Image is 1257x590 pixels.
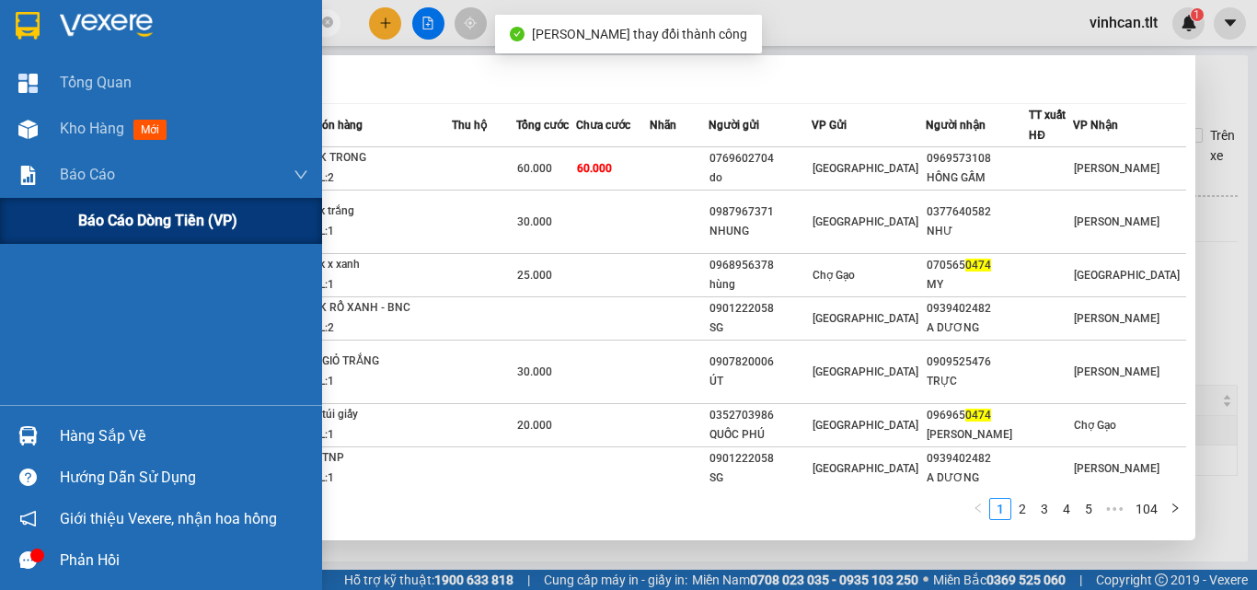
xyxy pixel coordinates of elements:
span: [GEOGRAPHIC_DATA] [813,462,918,475]
span: [GEOGRAPHIC_DATA] [813,162,918,175]
img: dashboard-icon [18,74,38,93]
span: [PERSON_NAME] [1074,365,1159,378]
div: SL: 1 [313,372,451,392]
span: [GEOGRAPHIC_DATA] [813,215,918,228]
div: 0939402482 [927,449,1028,469]
a: 2 [1012,499,1032,519]
span: Tổng cước [516,119,569,132]
span: TT xuất HĐ [1029,109,1066,142]
div: 1 GIỎ TRẮNG [313,352,451,372]
button: left [967,498,989,520]
div: Hàng sắp về [60,422,308,450]
div: 2K RỔ XANH - BNC [313,298,451,318]
span: [GEOGRAPHIC_DATA] [813,365,918,378]
div: 0968956378 [709,256,811,275]
img: warehouse-icon [18,426,38,445]
span: 60.000 [517,162,552,175]
div: 1k x xanh [313,255,451,275]
li: 4 [1055,498,1078,520]
span: Món hàng [312,119,363,132]
span: notification [19,510,37,527]
span: VP Gửi [812,119,847,132]
div: SG [709,469,811,488]
span: [GEOGRAPHIC_DATA] [1074,269,1180,282]
span: [PERSON_NAME] [1074,462,1159,475]
div: NHƯ [927,222,1028,241]
span: check-circle [510,27,525,41]
span: close-circle [322,17,333,28]
li: Next Page [1164,498,1186,520]
div: A DƯƠNG [927,469,1028,488]
div: 0969573108 [927,149,1028,168]
div: 0909525476 [927,353,1028,372]
div: ÚT [709,372,811,391]
span: mới [133,120,167,140]
div: NHUNG [709,222,811,241]
div: hùng [709,275,811,295]
img: logo-vxr [16,12,40,40]
li: Next 5 Pages [1100,498,1129,520]
span: right [1170,503,1181,514]
div: SL: 1 [313,469,451,489]
span: Kho hàng [60,120,124,137]
span: 0474 [965,409,991,422]
span: [PERSON_NAME] thay đổi thành công [532,27,747,41]
li: 104 [1129,498,1164,520]
div: MY [927,275,1028,295]
span: Giới thiệu Vexere, nhận hoa hồng [60,507,277,530]
div: 070565 [927,256,1028,275]
span: down [294,168,308,182]
div: 0769602704 [709,149,811,168]
span: Nhãn [650,119,676,132]
div: SG [709,318,811,338]
a: 5 [1078,499,1099,519]
div: 2K TRONG [313,148,451,168]
span: question-circle [19,469,37,486]
span: [PERSON_NAME] [1074,162,1159,175]
div: 0939402482 [927,299,1028,318]
span: 30.000 [517,215,552,228]
span: Người nhận [926,119,986,132]
a: 1 [990,499,1010,519]
div: TRỰC [927,372,1028,391]
span: close-circle [322,15,333,32]
button: right [1164,498,1186,520]
div: 096965 [927,406,1028,425]
span: Chợ Gạo [813,269,855,282]
span: [PERSON_NAME] [1074,312,1159,325]
div: SL: 2 [313,318,451,339]
div: 0377640582 [927,202,1028,222]
div: 1 TNP [313,448,451,469]
li: 1 [989,498,1011,520]
span: [GEOGRAPHIC_DATA] [813,312,918,325]
div: 0901222058 [709,449,811,469]
span: Báo cáo [60,163,115,186]
span: 60.000 [577,162,612,175]
span: 20.000 [517,419,552,432]
div: 1 túi giấy [313,405,451,425]
span: Tổng Quan [60,71,132,94]
li: 2 [1011,498,1033,520]
div: SL: 1 [313,275,451,295]
div: 0907820006 [709,353,811,372]
div: Phản hồi [60,547,308,574]
li: Previous Page [967,498,989,520]
img: warehouse-icon [18,120,38,139]
div: 1k trắng [313,202,451,222]
span: Chưa cước [576,119,630,132]
div: HỒNG GẤM [927,168,1028,188]
a: 4 [1056,499,1077,519]
div: 0987967371 [709,202,811,222]
div: [PERSON_NAME] [927,425,1028,445]
span: [PERSON_NAME] [1074,215,1159,228]
span: Thu hộ [452,119,487,132]
span: Báo cáo dòng tiền (VP) [78,209,237,232]
span: ••• [1100,498,1129,520]
div: SL: 1 [313,222,451,242]
div: 0901222058 [709,299,811,318]
span: 0474 [965,259,991,272]
div: QUỐC PHÚ [709,425,811,445]
li: 5 [1078,498,1100,520]
a: 104 [1130,499,1163,519]
span: Chợ Gạo [1074,419,1116,432]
